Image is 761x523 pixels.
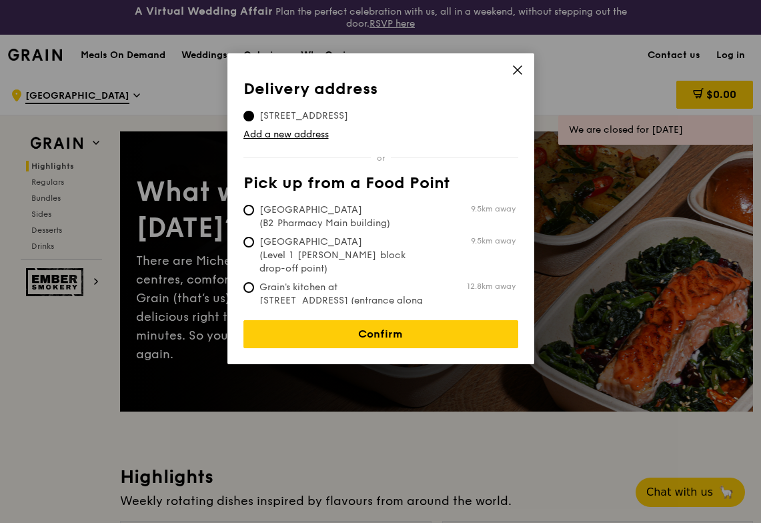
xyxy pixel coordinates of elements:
[243,174,518,198] th: Pick up from a Food Point
[243,235,442,276] span: [GEOGRAPHIC_DATA] (Level 1 [PERSON_NAME] block drop-off point)
[243,237,254,247] input: [GEOGRAPHIC_DATA] (Level 1 [PERSON_NAME] block drop-off point)9.5km away
[243,111,254,121] input: [STREET_ADDRESS]
[467,281,516,292] span: 12.8km away
[243,281,442,334] span: Grain's kitchen at [STREET_ADDRESS] (entrance along [PERSON_NAME][GEOGRAPHIC_DATA])
[471,235,516,246] span: 9.5km away
[243,128,518,141] a: Add a new address
[471,203,516,214] span: 9.5km away
[243,205,254,215] input: [GEOGRAPHIC_DATA] (B2 Pharmacy Main building)9.5km away
[243,203,442,230] span: [GEOGRAPHIC_DATA] (B2 Pharmacy Main building)
[243,282,254,293] input: Grain's kitchen at [STREET_ADDRESS] (entrance along [PERSON_NAME][GEOGRAPHIC_DATA])12.8km away
[243,320,518,348] a: Confirm
[243,109,364,123] span: [STREET_ADDRESS]
[243,80,518,104] th: Delivery address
